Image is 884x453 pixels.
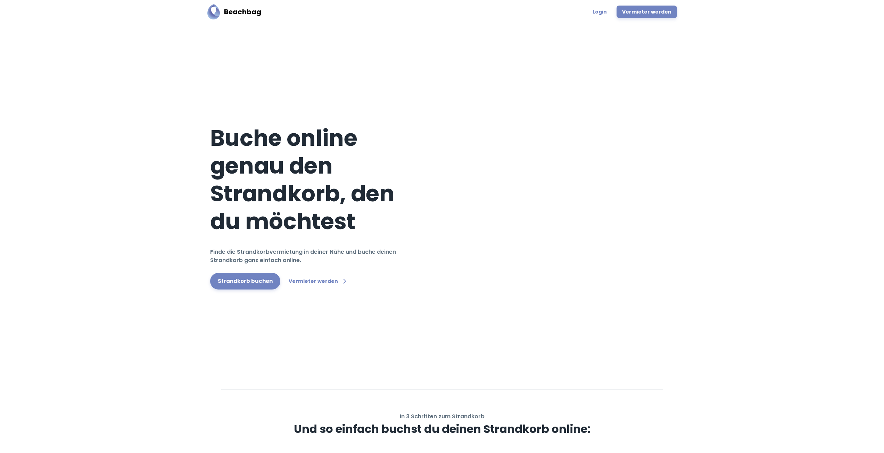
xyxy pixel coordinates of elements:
[210,412,674,421] h6: In 3 Schritten zum Strandkorb
[589,6,611,18] a: Login
[207,4,261,19] a: BeachbagBeachbag
[224,7,261,17] h5: Beachbag
[286,275,349,287] a: Vermieter werden
[617,6,677,18] a: Vermieter werden
[210,421,674,437] h3: Und so einfach buchst du deinen Strandkorb online:
[207,4,220,19] img: Beachbag
[210,248,401,265] h6: Finde die Strandkorbvermietung in deiner Nähe und buche deinen Strandkorb ganz einfach online.
[430,123,708,291] img: Beachbag Map
[210,273,280,290] a: Strandkorb buchen
[210,124,419,240] h1: Buche online genau den Strandkorb, den du möchtest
